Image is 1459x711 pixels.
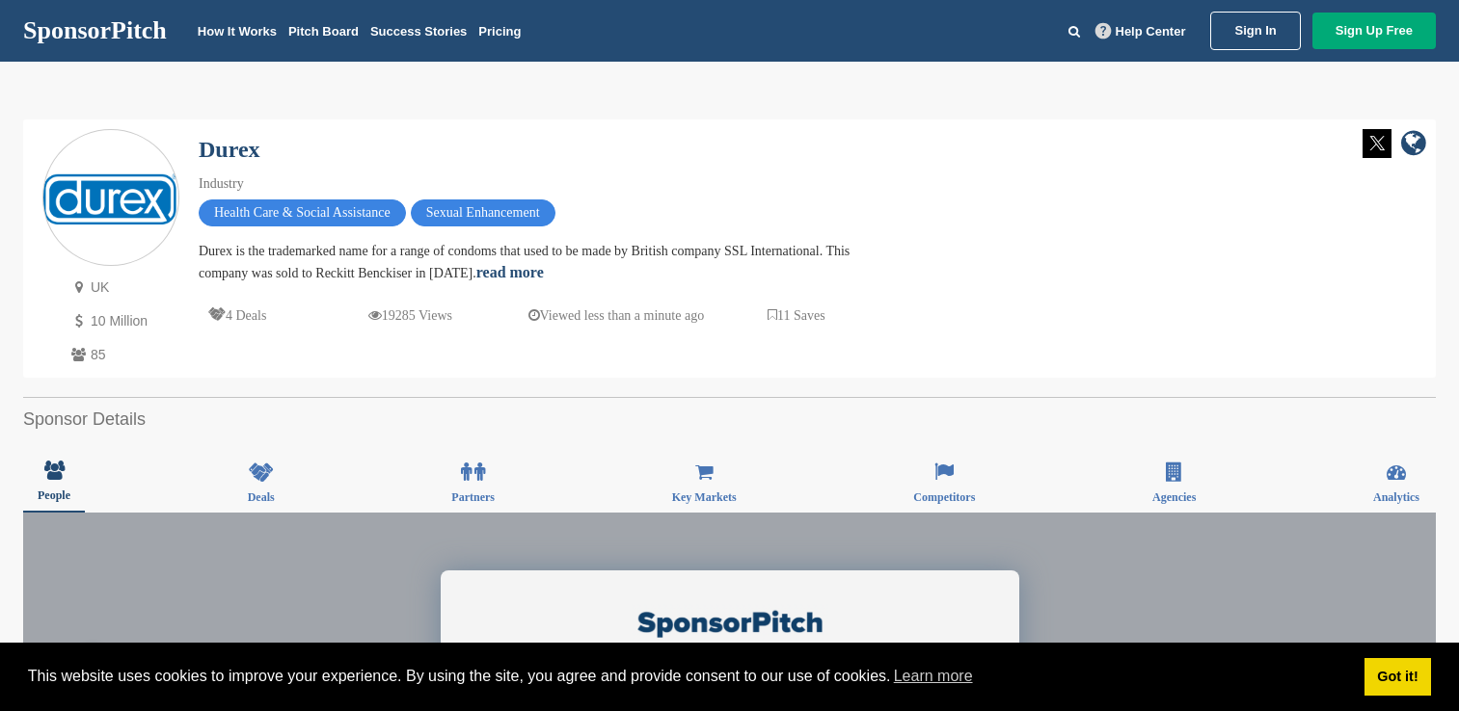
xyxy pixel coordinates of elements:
[411,199,555,226] span: Sexual Enhancement
[28,662,1349,691] span: This website uses cookies to improve your experience. By using the site, you agree and provide co...
[478,24,521,39] a: Pricing
[1401,129,1426,161] a: company link
[891,662,976,691] a: learn more about cookies
[1152,491,1196,503] span: Agencies
[23,407,1436,433] h2: Sponsor Details
[1210,12,1300,50] a: Sign In
[23,18,167,43] a: SponsorPitch
[248,491,275,503] span: Deals
[672,491,737,503] span: Key Markets
[38,489,70,501] span: People
[199,173,874,195] div: Industry
[1373,491,1419,503] span: Analytics
[288,24,359,39] a: Pitch Board
[208,303,266,328] p: 4 Deals
[67,309,179,333] p: 10 Million
[476,264,544,280] a: read more
[67,276,179,300] p: UK
[368,303,452,328] p: 19285 Views
[1364,658,1431,697] a: dismiss cookie message
[199,241,874,284] div: Durex is the trademarked name for a range of condoms that used to be made by British company SSL ...
[198,24,277,39] a: How It Works
[199,199,406,226] span: Health Care & Social Assistance
[370,24,467,39] a: Success Stories
[199,137,260,162] a: Durex
[528,303,705,328] p: Viewed less than a minute ago
[67,343,179,367] p: 85
[1092,20,1190,42] a: Help Center
[1312,13,1436,49] a: Sign Up Free
[1363,129,1391,158] img: Twitter white
[768,303,825,328] p: 11 Saves
[451,491,495,503] span: Partners
[43,173,178,224] img: Sponsorpitch & Durex
[913,491,975,503] span: Competitors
